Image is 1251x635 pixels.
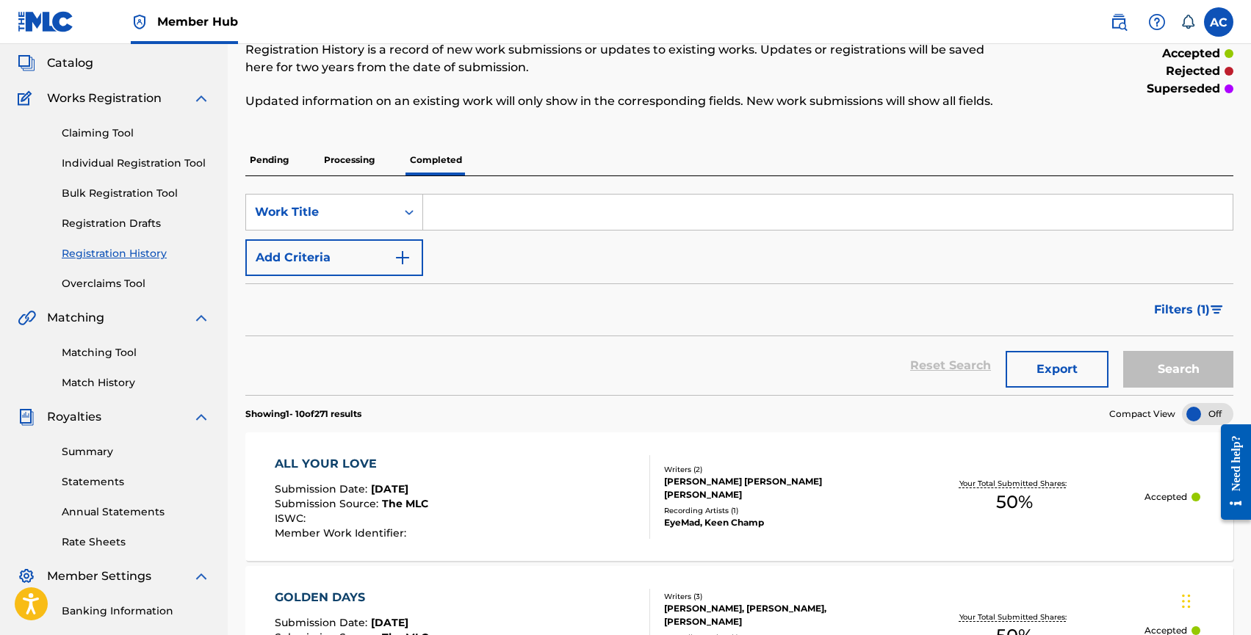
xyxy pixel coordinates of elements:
[1145,291,1233,328] button: Filters (1)
[157,13,238,30] span: Member Hub
[1162,45,1220,62] p: accepted
[371,616,408,629] span: [DATE]
[394,249,411,266] img: 9d2ae6d4665cec9f34b9.svg
[62,603,210,619] a: Banking Information
[1178,565,1251,635] div: Widget chat
[1154,301,1210,319] span: Filters ( 1 )
[371,482,408,496] span: [DATE]
[62,345,210,360] a: Matching Tool
[664,464,884,475] div: Writers ( 2 )
[275,589,428,606] div: GOLDEN DAYS
[1109,407,1175,421] span: Compact View
[192,408,210,426] img: expand
[62,156,210,171] a: Individual Registration Tool
[664,591,884,602] div: Writers ( 3 )
[275,512,309,525] span: ISWC :
[62,375,210,391] a: Match History
[62,126,210,141] a: Claiming Tool
[192,309,210,327] img: expand
[245,41,1006,76] p: Registration History is a record of new work submissions or updates to existing works. Updates or...
[47,309,104,327] span: Matching
[405,145,466,175] p: Completed
[275,526,410,540] span: Member Work Identifier :
[245,92,1006,110] p: Updated information on an existing work will only show in the corresponding fields. New work subm...
[62,474,210,490] a: Statements
[1110,13,1128,31] img: search
[275,616,371,629] span: Submission Date :
[1166,62,1220,80] p: rejected
[1148,13,1166,31] img: help
[62,216,210,231] a: Registration Drafts
[18,54,93,72] a: CatalogCatalog
[62,246,210,261] a: Registration History
[382,497,428,510] span: The MLC
[62,186,210,201] a: Bulk Registration Tool
[192,567,210,585] img: expand
[664,505,884,516] div: Recording Artists ( 1 )
[62,504,210,520] a: Annual Statements
[245,194,1233,395] form: Search Form
[1180,15,1195,29] div: Notifications
[47,54,93,72] span: Catalog
[47,90,162,107] span: Works Registration
[1142,7,1172,37] div: Help
[62,444,210,460] a: Summary
[275,497,382,510] span: Submission Source :
[1104,7,1133,37] a: Public Search
[1006,351,1108,388] button: Export
[1178,565,1251,635] iframe: Chat Widget
[18,54,35,72] img: Catalog
[245,432,1233,561] a: ALL YOUR LOVESubmission Date:[DATE]Submission Source:The MLCISWC:Member Work Identifier:Writers (...
[959,478,1070,489] p: Your Total Submitted Shares:
[62,276,210,291] a: Overclaims Tool
[664,602,884,628] div: [PERSON_NAME], [PERSON_NAME], [PERSON_NAME]
[664,516,884,529] div: EyeMad, Keen Champ
[18,408,35,426] img: Royalties
[47,567,151,585] span: Member Settings
[192,90,210,107] img: expand
[664,475,884,501] div: [PERSON_NAME] [PERSON_NAME] [PERSON_NAME]
[18,90,37,107] img: Works Registration
[1144,490,1187,504] p: Accepted
[255,203,387,221] div: Work Title
[18,11,74,32] img: MLC Logo
[1182,579,1191,623] div: Trascina
[245,145,293,175] p: Pending
[959,612,1070,623] p: Your Total Submitted Shares:
[245,239,423,276] button: Add Criteria
[320,145,379,175] p: Processing
[245,407,361,421] p: Showing 1 - 10 of 271 results
[1147,80,1220,98] p: superseded
[275,482,371,496] span: Submission Date :
[62,534,210,550] a: Rate Sheets
[18,309,36,327] img: Matching
[275,455,428,473] div: ALL YOUR LOVE
[1210,413,1251,531] iframe: Resource Center
[1204,7,1233,37] div: User Menu
[996,489,1033,515] span: 50 %
[18,567,35,585] img: Member Settings
[1211,305,1223,314] img: filter
[131,13,148,31] img: Top Rightsholder
[47,408,101,426] span: Royalties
